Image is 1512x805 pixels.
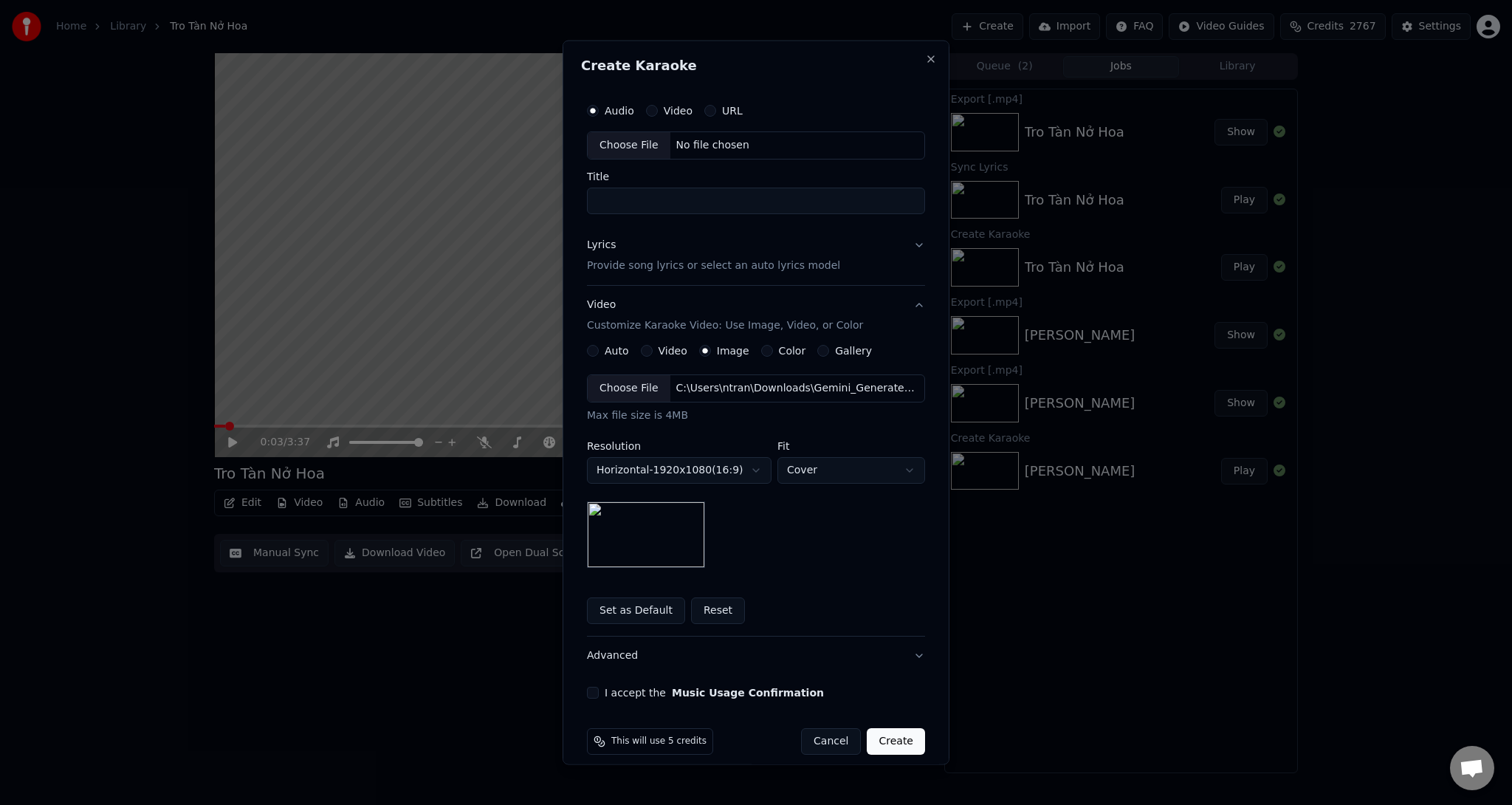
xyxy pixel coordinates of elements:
div: Lyrics [587,237,616,252]
label: Color [779,345,806,355]
label: Auto [605,345,629,355]
div: Choose File [588,374,670,401]
button: LyricsProvide song lyrics or select an auto lyrics model [587,225,925,284]
button: Cancel [801,727,861,754]
button: I accept the [672,687,824,697]
div: Video [587,297,863,332]
label: I accept the [605,687,824,697]
label: Fit [777,440,925,451]
button: Reset [691,597,745,623]
button: Set as Default [587,597,685,623]
div: Choose File [588,132,670,159]
label: URL [722,106,743,116]
label: Video [659,345,687,355]
div: VideoCustomize Karaoke Video: Use Image, Video, or Color [587,344,925,635]
label: Title [587,171,925,181]
div: C:\Users\ntran\Downloads\Gemini_Generated_Image_nu06mwnu06mwnu06 copy.jpg [670,380,921,395]
label: Image [717,345,749,355]
p: Provide song lyrics or select an auto lyrics model [587,258,840,273]
p: Customize Karaoke Video: Use Image, Video, or Color [587,318,863,332]
h2: Create Karaoke [581,59,931,72]
div: No file chosen [670,138,755,153]
button: Create [867,727,925,754]
label: Audio [605,106,634,116]
label: Video [664,106,693,116]
span: This will use 5 credits [611,735,707,747]
button: Advanced [587,636,925,674]
label: Resolution [587,440,772,451]
label: Gallery [835,345,872,355]
div: Max file size is 4MB [587,408,925,422]
button: VideoCustomize Karaoke Video: Use Image, Video, or Color [587,285,925,344]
